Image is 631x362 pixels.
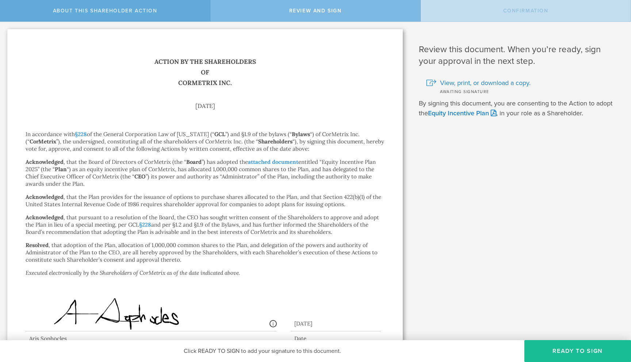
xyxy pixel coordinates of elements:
[134,173,146,180] strong: CEO
[26,158,64,165] strong: Acknowledged
[503,8,548,14] span: Confirmation
[291,313,380,331] div: [DATE]
[26,214,385,236] p: , that pursuant to a resolution of the Board, the CEO has sought written consent of the Sharehold...
[248,158,298,165] a: attached document
[26,269,240,276] em: Executed electronically by the Shareholders of CorMetrix as of the date indicated above.
[55,166,67,173] strong: Plan
[524,340,631,362] button: Ready to Sign
[214,131,225,138] strong: GCL
[258,138,292,145] strong: Shareholders
[186,158,202,165] strong: Board
[26,242,385,263] p: , that adoption of the Plan, allocation of 1,000,000 common shares to the Plan, and delegation of...
[26,131,385,153] p: In accordance with of the General Corporation Law of [US_STATE] (“ ”) and §1.9 of the bylaws (“ “...
[29,286,200,333] img: VSMtizYWRYKAIIIAAAghMSGDlCY2FoSCAAAIIIIAAAgggMDQBf0da2WvusnVDGwv9QQABBBBAAIElAS755FBAAAEEEEAAAQQQ...
[426,88,620,95] div: Awaiting signature
[139,221,151,228] a: §228
[428,109,496,117] a: Equity Incentive Plan
[26,103,385,109] div: [DATE]
[75,131,87,138] a: §228
[26,242,49,249] strong: Resolved
[26,57,385,88] h1: Action by the Shareholders of CorMetrix Inc.
[26,193,64,200] strong: Acknowledged
[26,193,385,208] p: , that the Plan provides for the issuance of options to purchase shares allocated to the Plan, an...
[30,138,56,145] strong: CorMetrix
[419,99,620,118] p: By signing this document , you are consenting to the Action to adopt the , in your role as a Shar...
[594,305,631,340] iframe: Chat Widget
[440,78,531,88] span: View, print, or download a copy.
[53,8,157,14] span: About this Shareholder Action
[26,158,385,188] p: , that the Board of Directors of CorMetrix (the “ ”) has adopted the entitled “Equity Incentive P...
[419,44,620,67] h1: Review this document. When you’re ready, sign your approval in the next step.
[26,214,64,221] strong: Acknowledged
[289,8,342,14] span: Review and Sign
[292,131,310,138] strong: Bylaws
